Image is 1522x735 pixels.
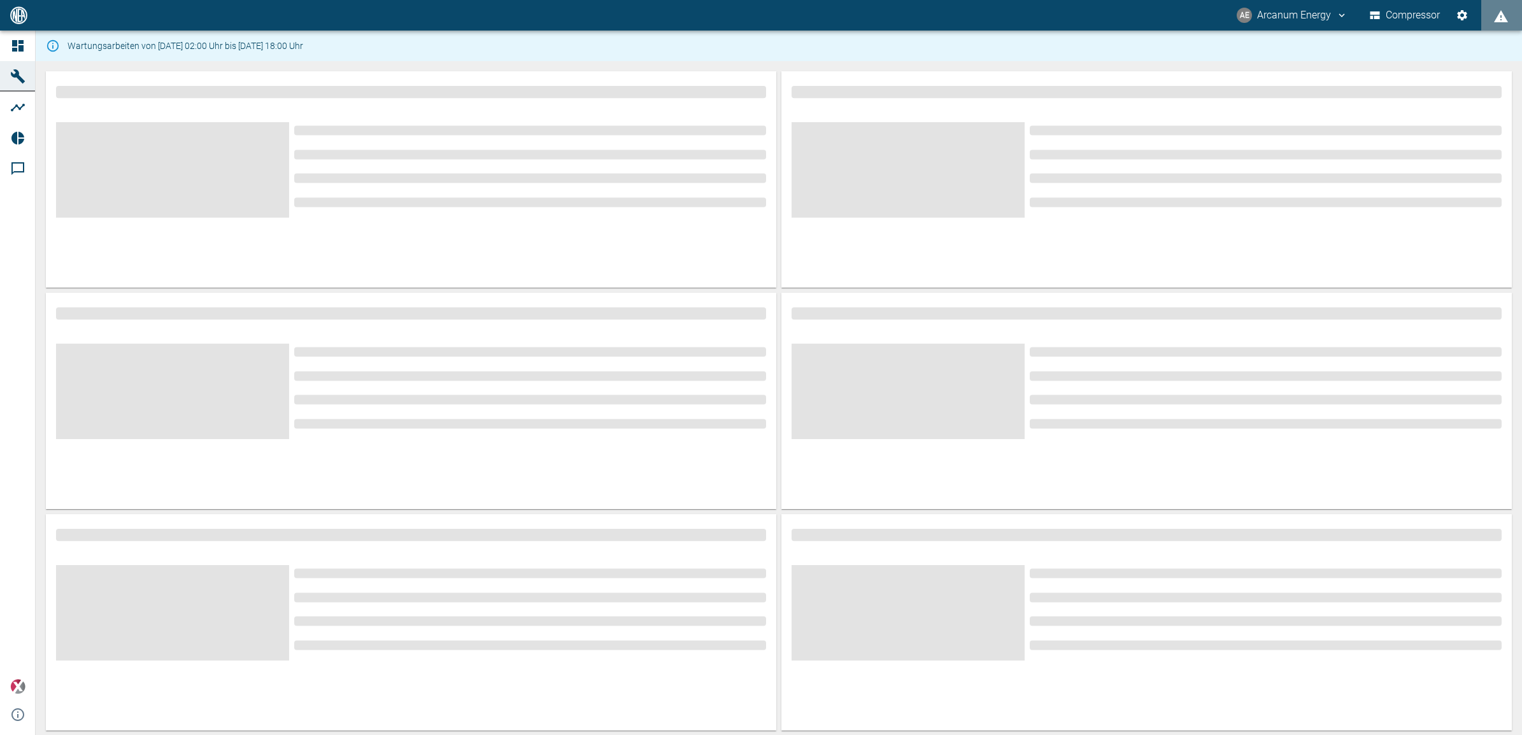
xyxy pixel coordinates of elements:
[1235,4,1349,27] button: service@arcanum-energy.de
[9,6,29,24] img: logo
[68,34,303,57] div: Wartungsarbeiten von [DATE] 02:00 Uhr bis [DATE] 18:00 Uhr
[1451,4,1474,27] button: Einstellungen
[1237,8,1252,23] div: AE
[1367,4,1443,27] button: Compressor
[10,679,25,694] img: Xplore Logo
